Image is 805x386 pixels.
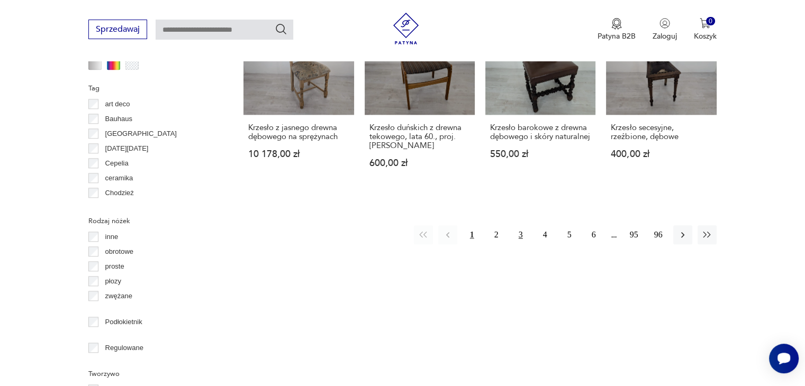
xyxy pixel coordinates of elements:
[511,225,530,244] button: 3
[769,344,799,373] iframe: Smartsupp widget button
[105,98,130,110] p: art deco
[490,150,591,159] p: 550,00 zł
[659,18,670,29] img: Ikonka użytkownika
[105,290,132,302] p: zwężane
[248,123,349,141] h3: Krzesło z jasnego drewna dębowego na sprężynach
[275,23,287,35] button: Szukaj
[611,123,711,141] h3: Krzesło secesyjne, rzeźbione, dębowe
[598,18,636,41] a: Ikona medaluPatyna B2B
[369,123,470,150] h3: Krzesło duńskich z drewna tekowego, lata 60., proj. [PERSON_NAME]
[88,26,147,34] a: Sprzedawaj
[487,225,506,244] button: 2
[700,18,710,29] img: Ikona koszyka
[105,231,119,243] p: inne
[243,5,354,188] a: Krzesło z jasnego drewna dębowego na sprężynachKrzesło z jasnego drewna dębowego na sprężynach10 ...
[105,316,142,328] p: Podłokietnik
[365,5,475,188] a: Krzesło duńskich z drewna tekowego, lata 60., proj. Erik BuchKrzesło duńskich z drewna tekowego, ...
[88,215,218,227] p: Rodzaj nóżek
[653,31,677,41] p: Zaloguj
[88,82,218,94] p: Tag
[536,225,555,244] button: 4
[463,225,482,244] button: 1
[706,17,715,26] div: 0
[625,225,644,244] button: 95
[649,225,668,244] button: 96
[611,150,711,159] p: 400,00 zł
[694,18,717,41] button: 0Koszyk
[485,5,595,188] a: Krzesło barokowe z drewna dębowego i skóry naturalnejKrzesło barokowe z drewna dębowego i skóry n...
[105,158,129,169] p: Cepelia
[105,202,132,214] p: Ćmielów
[584,225,603,244] button: 6
[598,31,636,41] p: Patyna B2B
[560,225,579,244] button: 5
[105,187,134,199] p: Chodzież
[598,18,636,41] button: Patyna B2B
[490,123,591,141] h3: Krzesło barokowe z drewna dębowego i skóry naturalnej
[88,368,218,380] p: Tworzywo
[105,128,177,140] p: [GEOGRAPHIC_DATA]
[369,159,470,168] p: 600,00 zł
[105,113,132,125] p: Bauhaus
[653,18,677,41] button: Zaloguj
[105,342,143,354] p: Regulowane
[105,275,121,287] p: płozy
[105,246,133,258] p: obrotowe
[694,31,717,41] p: Koszyk
[390,13,422,44] img: Patyna - sklep z meblami i dekoracjami vintage
[248,150,349,159] p: 10 178,00 zł
[611,18,622,30] img: Ikona medalu
[105,172,133,184] p: ceramika
[88,20,147,39] button: Sprzedawaj
[105,261,124,272] p: proste
[105,143,149,154] p: [DATE][DATE]
[606,5,716,188] a: Krzesło secesyjne, rzeźbione, dęboweKrzesło secesyjne, rzeźbione, dębowe400,00 zł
